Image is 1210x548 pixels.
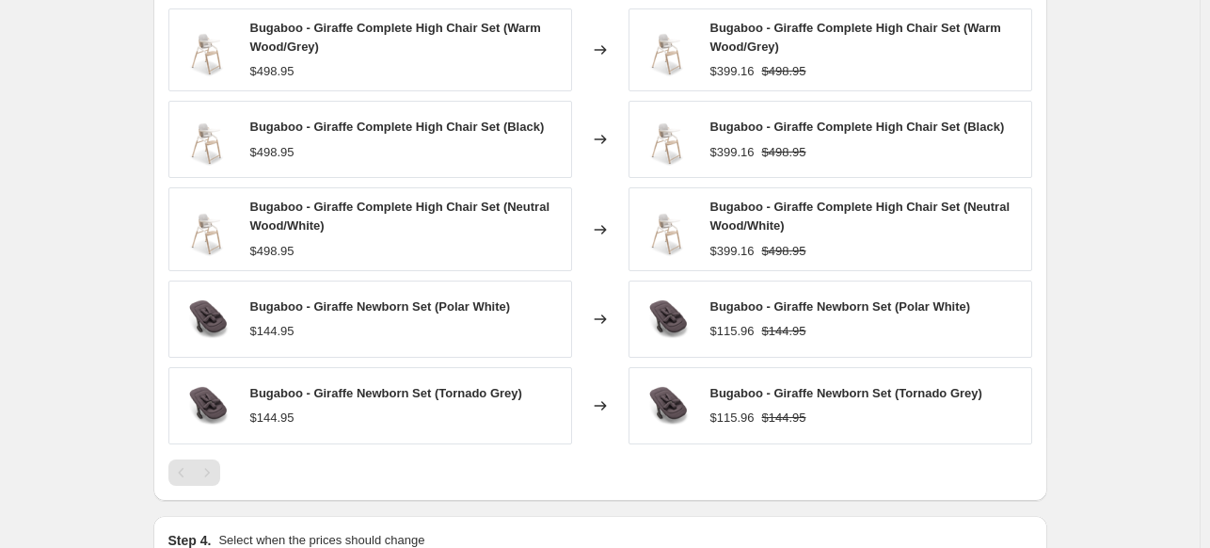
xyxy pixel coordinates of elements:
img: bugaboo-giraffe-complete-high-chair-set-pre-order-30311188594773_80x.png [179,111,235,168]
img: bugaboo-giraffe-newborn-set-30311848214613_80x.png [639,291,695,347]
img: bugaboo-giraffe-newborn-set-30311848214613_80x.png [179,291,235,347]
span: Bugaboo - Giraffe Complete High Chair Set (Black) [710,120,1005,134]
img: bugaboo-giraffe-complete-high-chair-set-pre-order-30311188594773_80x.png [179,22,235,78]
span: Bugaboo - Giraffe Complete High Chair Set (Warm Wood/Grey) [710,21,1001,54]
strike: $498.95 [762,242,806,261]
div: $399.16 [710,143,755,162]
span: Bugaboo - Giraffe Complete High Chair Set (Black) [250,120,545,134]
strike: $144.95 [762,409,806,427]
img: bugaboo-giraffe-newborn-set-30311848214613_80x.png [179,378,235,434]
div: $498.95 [250,62,295,81]
div: $115.96 [710,322,755,341]
span: Bugaboo - Giraffe Newborn Set (Tornado Grey) [250,386,522,400]
span: Bugaboo - Giraffe Complete High Chair Set (Neutral Wood/White) [250,200,550,233]
span: Bugaboo - Giraffe Complete High Chair Set (Neutral Wood/White) [710,200,1011,233]
div: $498.95 [250,242,295,261]
img: bugaboo-giraffe-complete-high-chair-set-pre-order-30311188594773_80x.png [639,201,695,258]
span: Bugaboo - Giraffe Newborn Set (Polar White) [710,299,971,314]
div: $399.16 [710,62,755,81]
strike: $498.95 [762,62,806,81]
strike: $144.95 [762,322,806,341]
img: bugaboo-giraffe-complete-high-chair-set-pre-order-30311188594773_80x.png [639,22,695,78]
span: Bugaboo - Giraffe Complete High Chair Set (Warm Wood/Grey) [250,21,541,54]
span: Bugaboo - Giraffe Newborn Set (Polar White) [250,299,511,314]
img: bugaboo-giraffe-complete-high-chair-set-pre-order-30311188594773_80x.png [639,111,695,168]
div: $144.95 [250,322,295,341]
span: Bugaboo - Giraffe Newborn Set (Tornado Grey) [710,386,982,400]
nav: Pagination [168,459,220,486]
div: $115.96 [710,409,755,427]
strike: $498.95 [762,143,806,162]
div: $498.95 [250,143,295,162]
img: bugaboo-giraffe-newborn-set-30311848214613_80x.png [639,378,695,434]
img: bugaboo-giraffe-complete-high-chair-set-pre-order-30311188594773_80x.png [179,201,235,258]
div: $144.95 [250,409,295,427]
div: $399.16 [710,242,755,261]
